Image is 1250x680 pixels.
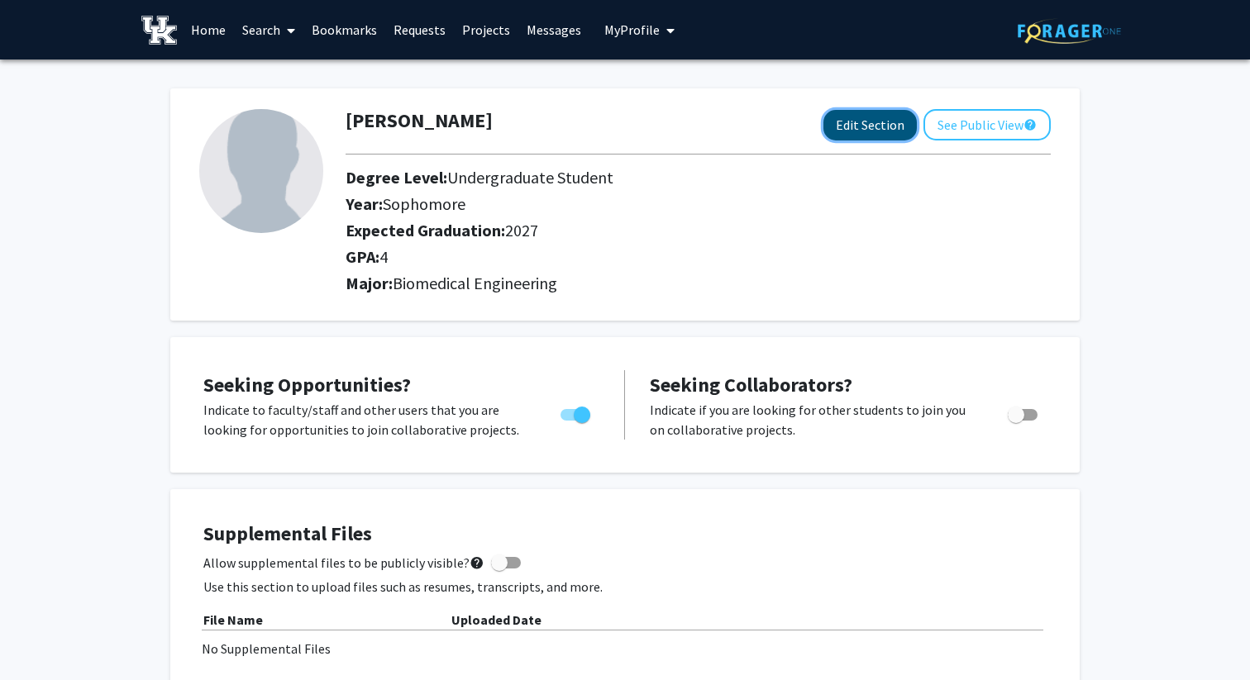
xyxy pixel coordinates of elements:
img: University of Kentucky Logo [141,16,177,45]
div: Toggle [554,400,599,425]
p: Use this section to upload files such as resumes, transcripts, and more. [203,577,1047,597]
img: ForagerOne Logo [1018,18,1121,44]
span: Sophomore [383,193,465,214]
h1: [PERSON_NAME] [346,109,493,133]
h2: Degree Level: [346,168,1042,188]
div: No Supplemental Files [202,639,1048,659]
a: Projects [454,1,518,59]
button: See Public View [923,109,1051,140]
a: Messages [518,1,589,59]
mat-icon: help [470,553,484,573]
mat-icon: help [1023,115,1037,135]
h2: Major: [346,273,1051,293]
p: Indicate to faculty/staff and other users that you are looking for opportunities to join collabor... [203,400,529,440]
p: Indicate if you are looking for other students to join you on collaborative projects. [650,400,976,440]
b: File Name [203,611,263,628]
h2: GPA: [346,247,1042,267]
span: 4 [379,246,388,267]
span: Seeking Collaborators? [650,372,852,397]
span: Seeking Opportunities? [203,372,411,397]
a: Home [183,1,234,59]
div: Toggle [1001,400,1047,425]
span: Undergraduate Student [447,167,613,188]
span: My Profile [604,21,660,38]
a: Requests [385,1,454,59]
img: Profile Picture [199,109,323,233]
b: Uploaded Date [451,611,542,628]
iframe: Chat [12,606,70,668]
a: Search [234,1,303,59]
h4: Supplemental Files [203,522,1047,546]
a: Bookmarks [303,1,385,59]
h2: Year: [346,194,1042,214]
button: Edit Section [823,110,917,140]
span: 2027 [505,220,538,240]
span: Allow supplemental files to be publicly visible? [203,553,484,573]
span: Biomedical Engineering [393,273,557,293]
h2: Expected Graduation: [346,221,1042,240]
